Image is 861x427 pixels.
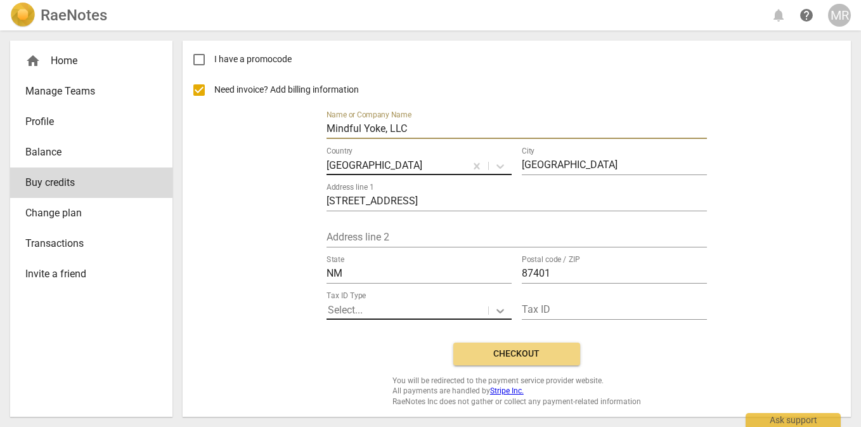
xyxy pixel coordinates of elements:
a: Change plan [10,198,172,228]
a: Manage Teams [10,76,172,107]
a: Balance [10,137,172,168]
button: MR [828,4,851,27]
span: Need invoice? Add billing information [214,83,361,96]
button: Checkout [453,343,580,365]
p: United States [327,158,422,173]
label: Tax ID Type [327,292,366,299]
span: I have a promocode [214,53,292,66]
a: Help [795,4,818,27]
span: Checkout [463,348,570,360]
a: Transactions [10,228,172,259]
span: Buy credits [25,175,147,190]
label: Country [327,147,353,155]
div: Home [10,46,172,76]
span: Balance [25,145,147,160]
span: home [25,53,41,69]
a: Stripe Inc. [490,386,524,395]
span: Transactions [25,236,147,251]
img: Logo [10,3,36,28]
label: State [327,256,344,263]
a: Invite a friend [10,259,172,289]
label: Name or Company Name [327,111,411,119]
p: Select... [328,303,363,317]
a: Profile [10,107,172,137]
span: help [799,8,814,23]
a: LogoRaeNotes [10,3,107,28]
label: City [522,147,534,155]
span: You will be redirected to the payment service provider website. All payments are handled by RaeNo... [392,376,641,407]
div: Home [25,53,147,69]
span: Profile [25,114,147,129]
span: Change plan [25,206,147,221]
span: Manage Teams [25,84,147,99]
label: Address line 1 [327,183,373,191]
span: Invite a friend [25,266,147,282]
a: Buy credits [10,168,172,198]
div: Ask support [746,413,841,427]
h2: RaeNotes [41,6,107,24]
label: Postal code / ZIP [522,256,580,263]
